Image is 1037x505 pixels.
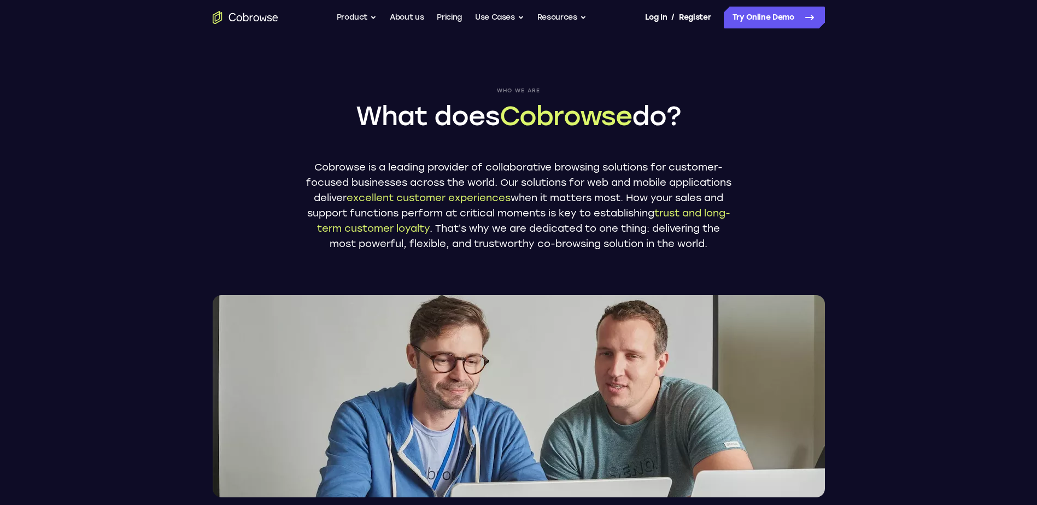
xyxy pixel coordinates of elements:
[337,7,377,28] button: Product
[475,7,524,28] button: Use Cases
[306,87,732,94] span: Who we are
[537,7,587,28] button: Resources
[437,7,462,28] a: Pricing
[671,11,675,24] span: /
[679,7,711,28] a: Register
[306,98,732,133] h1: What does do?
[213,11,278,24] a: Go to the home page
[645,7,667,28] a: Log In
[724,7,825,28] a: Try Online Demo
[213,295,825,497] img: Two Cobrowse software developers, João and Ross, working on their computers
[347,192,511,204] span: excellent customer experiences
[500,100,632,132] span: Cobrowse
[390,7,424,28] a: About us
[306,160,732,251] p: Cobrowse is a leading provider of collaborative browsing solutions for customer-focused businesse...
